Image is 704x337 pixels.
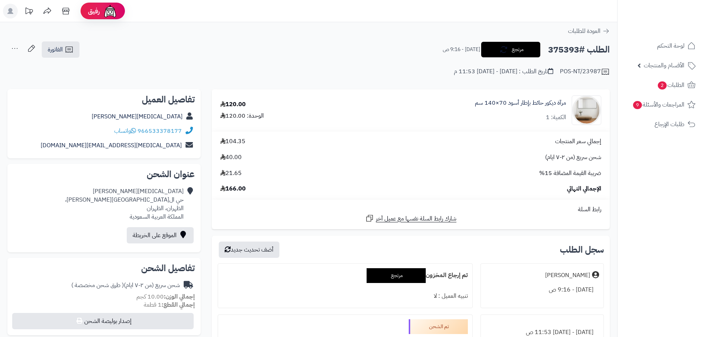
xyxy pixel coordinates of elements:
span: طلبات الإرجاع [654,119,684,129]
div: 120.00 [220,100,246,109]
span: إجمالي سعر المنتجات [555,137,601,146]
span: شحن سريع (من ٢-٧ ايام) [545,153,601,162]
a: مرآة ديكور حائط بإطار أسود 70×140 سم [475,99,566,107]
button: إصدار بوليصة الشحن [12,313,194,329]
img: ai-face.png [103,4,118,18]
strong: إجمالي الوزن: [164,292,195,301]
span: 21.65 [220,169,242,178]
span: الإجمالي النهائي [567,185,601,193]
a: لوحة التحكم [622,37,700,55]
div: POS-NT/23987 [560,67,610,76]
div: تنبيه العميل : لا [222,289,467,303]
span: العودة للطلبات [568,27,601,36]
div: الوحدة: 120.00 [220,112,264,120]
span: المراجعات والأسئلة [632,100,684,110]
h3: سجل الطلب [560,245,604,254]
span: شارك رابط السلة نفسها مع عميل آخر [376,215,456,223]
span: الأقسام والمنتجات [644,60,684,71]
a: طلبات الإرجاع [622,115,700,133]
span: لوحة التحكم [657,41,684,51]
a: الطلبات2 [622,76,700,94]
small: 1 قطعة [144,300,195,309]
div: الكمية: 1 [546,113,566,122]
div: [PERSON_NAME] [545,271,590,280]
img: logo-2.png [654,13,697,29]
span: ( طرق شحن مخصصة ) [71,281,124,290]
h2: تفاصيل العميل [13,95,195,104]
span: 104.35 [220,137,245,146]
div: [DATE] - 9:16 ص [485,283,599,297]
h2: عنوان الشحن [13,170,195,179]
img: 1753776948-1-90x90.jpg [572,95,601,125]
span: 2 [657,81,667,90]
div: تاريخ الطلب : [DATE] - [DATE] 11:53 م [454,67,553,76]
h2: الطلب #375393 [548,42,610,57]
a: الموقع على الخريطة [127,227,194,243]
a: [MEDICAL_DATA][PERSON_NAME] [92,112,183,121]
div: شحن سريع (من ٢-٧ ايام) [71,281,180,290]
button: مرتجع [481,42,540,57]
a: العودة للطلبات [568,27,610,36]
a: شارك رابط السلة نفسها مع عميل آخر [365,214,456,223]
small: 10.00 كجم [136,292,195,301]
strong: إجمالي القطع: [161,300,195,309]
div: تم الشحن [409,319,468,334]
span: 40.00 [220,153,242,162]
div: رابط السلة [215,205,607,214]
span: الفاتورة [48,45,63,54]
a: 966533378177 [137,127,182,135]
span: رفيق [88,7,100,16]
a: [MEDICAL_DATA][EMAIL_ADDRESS][DOMAIN_NAME] [41,141,182,150]
a: الفاتورة [42,41,79,58]
a: تحديثات المنصة [20,4,38,20]
a: واتساب [114,127,136,135]
div: مرتجع [367,268,426,283]
b: تم إرجاع المخزون [426,271,468,280]
span: 9 [633,101,642,109]
span: 166.00 [220,185,246,193]
a: المراجعات والأسئلة9 [622,96,700,114]
small: [DATE] - 9:16 ص [443,46,480,53]
h2: تفاصيل الشحن [13,264,195,273]
button: أضف تحديث جديد [219,242,279,258]
span: ضريبة القيمة المضافة 15% [539,169,601,178]
span: الطلبات [657,80,684,90]
div: [MEDICAL_DATA][PERSON_NAME] حي ال[GEOGRAPHIC_DATA][PERSON_NAME]، الظهران، الظهران المملكة العربية... [65,187,184,221]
